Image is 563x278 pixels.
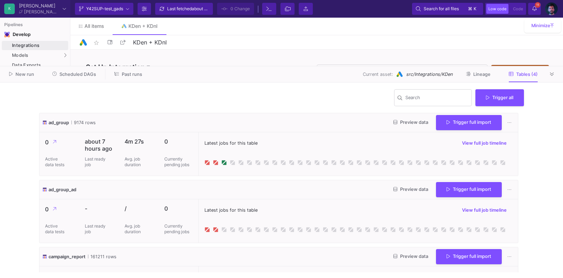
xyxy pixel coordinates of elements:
[513,6,523,11] span: Code
[2,61,68,70] a: Data Exports
[4,32,10,37] img: Navigation icon
[447,254,491,259] span: Trigger full import
[79,38,88,47] img: Logo
[393,120,428,125] span: Preview data
[86,4,123,14] span: Y42SUP-test_gads
[92,38,101,47] mat-icon: star_border
[516,72,538,77] span: Tables (4)
[125,156,146,168] p: Avg. job duration
[125,223,146,235] p: Avg. job duration
[44,69,105,80] button: Scheduled DAGs
[204,140,258,146] span: Latest jobs for this table
[85,205,113,212] p: -
[466,5,479,13] button: ⌘k
[85,156,106,168] p: Last ready job
[486,95,513,100] span: Trigger all
[164,138,193,145] p: 0
[12,43,67,48] div: Integrations
[45,156,66,168] p: Active data tests
[535,2,540,8] span: 11
[15,72,34,77] span: New run
[192,6,229,11] span: about 16 hours ago
[4,4,15,14] div: K
[85,223,106,235] p: Last ready job
[412,3,483,15] button: Search for all files⌘k
[436,115,502,130] button: Trigger full import
[122,72,142,77] span: Past runs
[45,205,74,214] p: 0
[42,119,47,126] img: icon
[388,184,434,195] button: Preview data
[396,71,403,78] img: Google Ads
[164,205,193,212] p: 0
[85,138,113,152] p: about 7 hours ago
[167,4,209,14] div: Last fetched
[1,69,43,80] button: New run
[125,205,153,212] p: /
[88,253,116,260] span: 161211 rows
[71,119,96,126] span: 9174 rows
[59,72,96,77] span: Scheduled DAGs
[2,41,68,50] a: Integrations
[121,23,127,29] img: Tab icon
[42,186,47,193] img: icon
[12,53,29,58] span: Models
[462,140,507,146] span: View full job timeline
[388,117,434,128] button: Preview data
[204,207,258,213] span: Latest jobs for this table
[474,5,476,13] span: k
[500,69,546,80] button: Tables (4)
[511,4,525,14] button: Code
[447,187,491,192] span: Trigger full import
[363,71,393,78] span: Current asset:
[436,182,502,197] button: Trigger full import
[488,6,506,11] span: Low code
[125,138,153,145] p: 4m 27s
[24,10,60,14] div: [PERSON_NAME]
[164,156,193,168] p: Currently pending jobs
[49,186,76,193] span: ad_group_ad
[473,72,491,77] span: Lineage
[475,89,524,106] button: Trigger all
[49,119,69,126] span: ad_group
[13,32,23,37] div: Develop
[128,23,157,29] div: KDen + KDnl
[486,4,508,14] button: Low code
[393,187,428,192] span: Preview data
[2,29,68,40] mat-expansion-panel-header: Navigation iconDevelop
[49,253,86,260] span: campaign_report
[42,253,47,260] img: icon
[393,254,428,259] span: Preview data
[84,23,104,29] span: All items
[19,4,60,8] div: [PERSON_NAME]
[84,62,317,84] div: Set Up Integration
[528,3,541,15] button: 11
[164,223,193,235] p: Currently pending jobs
[457,69,499,80] button: Lineage
[436,249,502,264] button: Trigger full import
[388,251,434,262] button: Preview data
[447,120,491,125] span: Trigger full import
[468,5,472,13] span: ⌘
[456,138,512,149] button: View full job timeline
[45,223,66,235] p: Active data tests
[456,205,512,216] button: View full job timeline
[406,71,453,78] span: src/Integrations/KDen
[155,3,213,15] button: Last fetchedabout 16 hours ago
[545,2,558,15] img: zn2Dipnt5kSdWZ4U6JymtAUNwkc8DG3H2NRMgahy.png
[106,69,151,80] button: Past runs
[45,138,74,147] p: 0
[12,62,67,68] div: Data Exports
[75,3,133,15] button: Y42SUP-test_gads
[462,207,507,213] span: View full job timeline
[424,4,459,14] span: Search for all files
